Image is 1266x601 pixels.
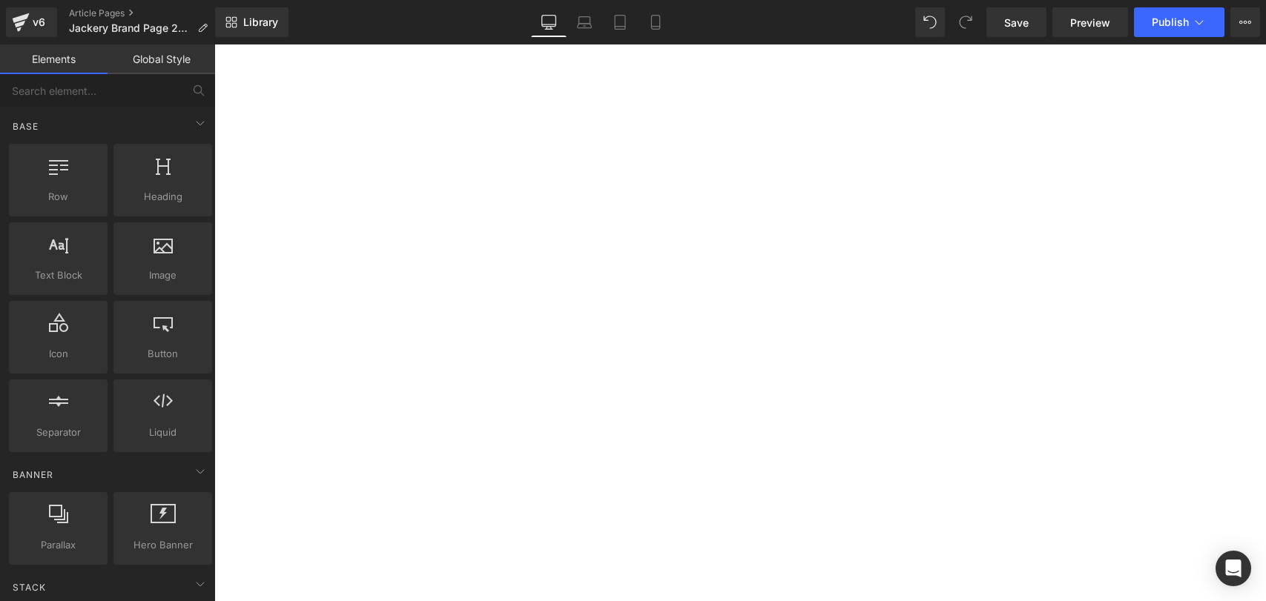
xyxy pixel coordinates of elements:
[1004,15,1029,30] span: Save
[118,537,208,553] span: Hero Banner
[13,268,103,283] span: Text Block
[1230,7,1260,37] button: More
[118,189,208,205] span: Heading
[951,7,980,37] button: Redo
[1134,7,1224,37] button: Publish
[243,16,278,29] span: Library
[1152,16,1189,28] span: Publish
[118,425,208,440] span: Liquid
[567,7,602,37] a: Laptop
[69,22,191,34] span: Jackery Brand Page 2025
[108,44,215,74] a: Global Style
[915,7,945,37] button: Undo
[13,189,103,205] span: Row
[118,268,208,283] span: Image
[1216,551,1251,586] div: Open Intercom Messenger
[215,7,289,37] a: New Library
[11,468,55,482] span: Banner
[30,13,48,32] div: v6
[118,346,208,362] span: Button
[13,425,103,440] span: Separator
[13,537,103,553] span: Parallax
[69,7,220,19] a: Article Pages
[1052,7,1128,37] a: Preview
[602,7,638,37] a: Tablet
[6,7,57,37] a: v6
[13,346,103,362] span: Icon
[531,7,567,37] a: Desktop
[1070,15,1110,30] span: Preview
[638,7,673,37] a: Mobile
[11,119,40,133] span: Base
[11,580,47,594] span: Stack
